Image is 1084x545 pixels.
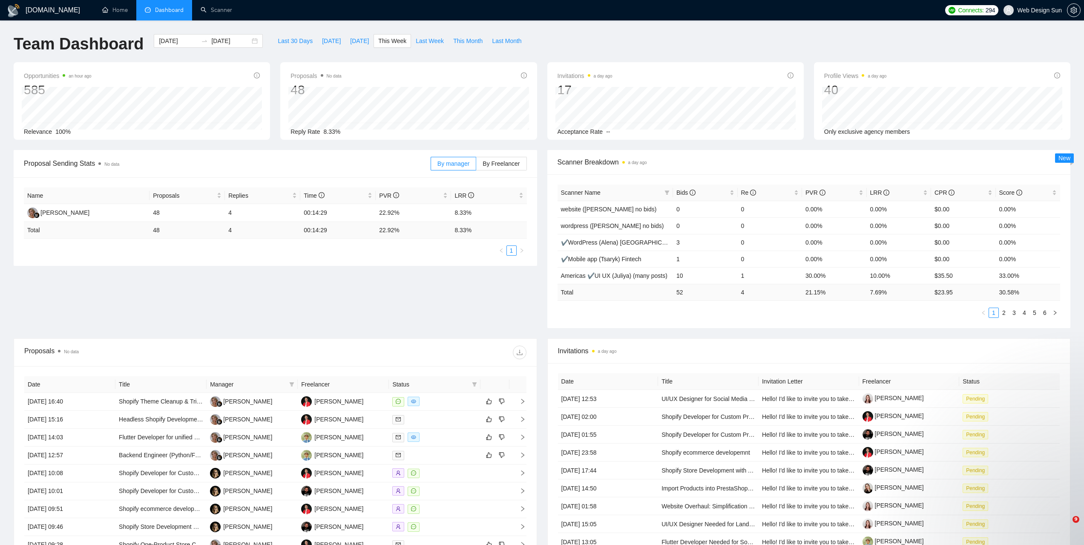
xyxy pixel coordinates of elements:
[416,36,444,46] span: Last Week
[661,467,787,474] a: Shopify Store Development with API Integration
[863,501,873,511] img: c1rlM94zDiz4umbxy82VIoyh5gfdYSfjqZlQ5k6nxFCVSoeVjJM9O3ib3Vp8ivm6kD
[201,37,208,44] span: to
[201,6,232,14] a: searchScanner
[301,414,312,425] img: AT
[863,483,873,493] img: c1lA9BsF5ekLmkb4qkoMBbm_RNtTuon5aV-MajedG1uHbc9xb_758DYF03Xihb5AW5
[210,505,272,512] a: NR[PERSON_NAME]
[55,128,71,135] span: 100%
[487,34,526,48] button: Last Month
[738,234,802,251] td: 0
[34,212,40,218] img: gigradar-bm.png
[1072,516,1079,523] span: 9
[863,484,924,491] a: [PERSON_NAME]
[741,189,756,196] span: Re
[396,435,401,440] span: mail
[661,395,797,402] a: UI/UX Designer for Social Media Mobile Application
[863,412,924,419] a: [PERSON_NAME]
[963,449,992,456] a: Pending
[289,382,294,387] span: filter
[863,395,924,401] a: [PERSON_NAME]
[750,190,756,196] span: info-circle
[673,251,738,267] td: 1
[40,208,89,217] div: [PERSON_NAME]
[863,519,873,529] img: c1rlM94zDiz4umbxy82VIoyh5gfdYSfjqZlQ5k6nxFCVSoeVjJM9O3ib3Vp8ivm6kD
[451,222,526,239] td: 8.33 %
[210,450,221,461] img: MC
[301,523,363,530] a: DS[PERSON_NAME]
[561,206,657,213] a: website ([PERSON_NAME] no bids)
[1067,3,1081,17] button: setting
[661,449,750,456] a: Shopify ecommerce developemnt
[27,208,38,218] img: MC
[14,34,144,54] h1: Team Dashboard
[210,469,272,476] a: NR[PERSON_NAME]
[963,431,992,438] a: Pending
[1020,308,1029,317] a: 4
[223,504,272,513] div: [PERSON_NAME]
[210,396,221,407] img: MC
[931,251,996,267] td: $0.00
[225,187,300,204] th: Replies
[519,248,524,253] span: right
[451,204,526,222] td: 8.33%
[254,72,260,78] span: info-circle
[437,160,469,167] span: By manager
[150,222,225,239] td: 48
[664,190,670,195] span: filter
[327,74,342,78] span: No data
[934,189,955,196] span: CPR
[273,34,317,48] button: Last 30 Days
[210,415,272,422] a: MC[PERSON_NAME]
[411,488,416,493] span: message
[788,72,794,78] span: info-circle
[513,346,526,359] button: download
[863,448,924,455] a: [PERSON_NAME]
[1067,7,1080,14] span: setting
[999,189,1022,196] span: Score
[324,128,341,135] span: 8.33%
[802,217,867,234] td: 0.00%
[393,192,399,198] span: info-circle
[931,234,996,251] td: $0.00
[322,36,341,46] span: [DATE]
[290,82,341,98] div: 48
[996,251,1061,267] td: 0.00%
[210,451,272,458] a: MC[PERSON_NAME]
[867,201,932,217] td: 0.00%
[676,189,696,196] span: Bids
[1009,308,1019,318] li: 3
[314,468,363,478] div: [PERSON_NAME]
[663,186,671,199] span: filter
[1052,310,1058,315] span: right
[314,433,363,442] div: [PERSON_NAME]
[996,234,1061,251] td: 0.00%
[661,431,828,438] a: Shopify Developer for Custom Product Configurator Integration
[119,487,285,494] a: Shopify Developer for Custom Product Configurator Integration
[863,538,924,545] a: [PERSON_NAME]
[738,201,802,217] td: 0
[867,217,932,234] td: 0.00%
[223,415,272,424] div: [PERSON_NAME]
[119,416,298,423] a: Headless Shopify Development – Advanced E-commerce Storefront
[868,74,886,78] time: a day ago
[301,469,363,476] a: AT[PERSON_NAME]
[225,222,300,239] td: 4
[863,465,873,476] img: c1XGIR80b-ujuyfVcW6A3kaqzQZRcZzackAGyi0NecA1iqtpIyJxhaP9vgsW63mpYE
[119,523,244,530] a: Shopify Store Development with API Integration
[301,451,363,458] a: IT[PERSON_NAME]
[300,222,376,239] td: 00:14:29
[963,430,988,439] span: Pending
[517,245,527,256] li: Next Page
[1058,155,1070,161] span: New
[159,36,198,46] input: Start date
[738,251,802,267] td: 0
[499,398,505,405] span: dislike
[517,245,527,256] button: right
[301,522,312,532] img: DS
[472,382,477,387] span: filter
[210,486,221,496] img: NR
[499,248,504,253] span: left
[317,34,345,48] button: [DATE]
[210,504,221,514] img: NR
[301,486,312,496] img: DS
